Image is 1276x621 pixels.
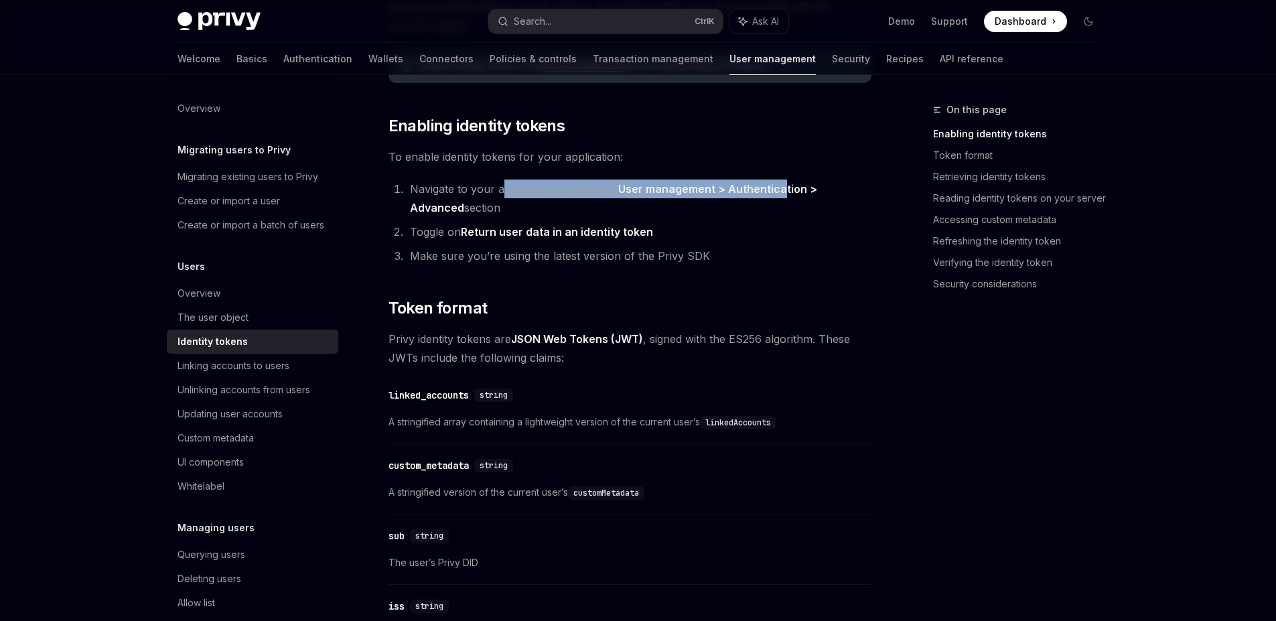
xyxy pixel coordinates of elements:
div: Custom metadata [178,430,254,446]
div: linked_accounts [388,389,469,402]
a: Identity tokens [167,330,338,354]
span: string [415,601,443,612]
a: Recipes [886,43,924,75]
a: Policies & controls [490,43,577,75]
a: Overview [167,281,338,305]
strong: Return user data in an identity token [461,225,653,238]
li: Make sure you’re using the latest version of the Privy SDK [406,247,871,265]
a: Accessing custom metadata [933,209,1110,230]
div: Overview [178,285,220,301]
a: Refreshing the identity token [933,230,1110,252]
a: Updating user accounts [167,402,338,426]
div: Identity tokens [178,334,248,350]
a: The user object [167,305,338,330]
div: Linking accounts to users [178,358,289,374]
a: Support [931,15,968,28]
code: customMetadata [568,486,644,500]
span: A stringified array containing a lightweight version of the current user’s [388,414,871,430]
a: Unlinking accounts from users [167,378,338,402]
div: Querying users [178,547,245,563]
h5: Users [178,259,205,275]
div: Whitelabel [178,478,224,494]
a: Authentication [283,43,352,75]
a: Retrieving identity tokens [933,166,1110,188]
a: Querying users [167,543,338,567]
h5: Managing users [178,520,255,536]
a: Wallets [368,43,403,75]
a: Welcome [178,43,220,75]
span: string [415,531,443,541]
h5: Migrating users to Privy [178,142,291,158]
div: custom_metadata [388,459,469,472]
a: JSON Web Tokens (JWT) [511,332,643,346]
a: API reference [940,43,1003,75]
div: Allow list [178,595,215,611]
span: Ctrl K [695,16,715,27]
a: Migrating existing users to Privy [167,165,338,189]
code: linkedAccounts [700,416,776,429]
a: Security considerations [933,273,1110,295]
li: Navigate to your application dashboard’s section [406,180,871,217]
button: Toggle dark mode [1078,11,1099,32]
a: Verifying the identity token [933,252,1110,273]
a: Basics [236,43,267,75]
a: Security [832,43,870,75]
div: Migrating existing users to Privy [178,169,318,185]
span: Dashboard [995,15,1046,28]
div: The user object [178,309,249,326]
span: Ask AI [752,15,779,28]
a: Connectors [419,43,474,75]
a: Reading identity tokens on your server [933,188,1110,209]
a: Enabling identity tokens [933,123,1110,145]
a: UI components [167,450,338,474]
li: Toggle on [406,222,871,241]
div: sub [388,529,405,543]
a: Whitelabel [167,474,338,498]
div: Create or import a user [178,193,280,209]
a: Create or import a batch of users [167,213,338,237]
a: Overview [167,96,338,121]
a: Transaction management [593,43,713,75]
a: Create or import a user [167,189,338,213]
a: Linking accounts to users [167,354,338,378]
div: Unlinking accounts from users [178,382,310,398]
a: Dashboard [984,11,1067,32]
div: UI components [178,454,244,470]
a: Custom metadata [167,426,338,450]
span: On this page [946,102,1007,118]
div: Create or import a batch of users [178,217,324,233]
span: A stringified version of the current user’s [388,484,871,500]
div: Updating user accounts [178,406,283,422]
span: To enable identity tokens for your application: [388,147,871,166]
span: string [480,390,508,401]
button: Ask AI [729,9,788,33]
div: Deleting users [178,571,241,587]
span: The user’s Privy DID [388,555,871,571]
div: iss [388,600,405,613]
div: Overview [178,100,220,117]
a: Deleting users [167,567,338,591]
span: Enabling identity tokens [388,115,565,137]
a: User management [729,43,816,75]
a: Allow list [167,591,338,615]
span: Privy identity tokens are , signed with the ES256 algorithm. These JWTs include the following cla... [388,330,871,367]
button: Search...CtrlK [488,9,723,33]
a: Demo [888,15,915,28]
a: Token format [933,145,1110,166]
span: string [480,460,508,471]
img: dark logo [178,12,261,31]
span: Token format [388,297,488,319]
div: Search... [514,13,551,29]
